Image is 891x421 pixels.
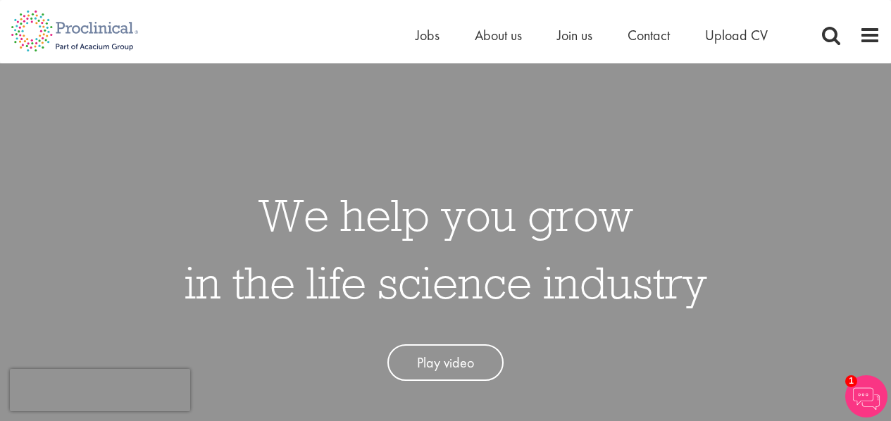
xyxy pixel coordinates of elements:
a: Join us [557,26,592,44]
a: Jobs [416,26,440,44]
a: About us [475,26,522,44]
span: 1 [845,375,857,387]
a: Upload CV [705,26,768,44]
a: Contact [628,26,670,44]
img: Chatbot [845,375,887,417]
h1: We help you grow in the life science industry [185,181,707,316]
a: Play video [387,344,504,382]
